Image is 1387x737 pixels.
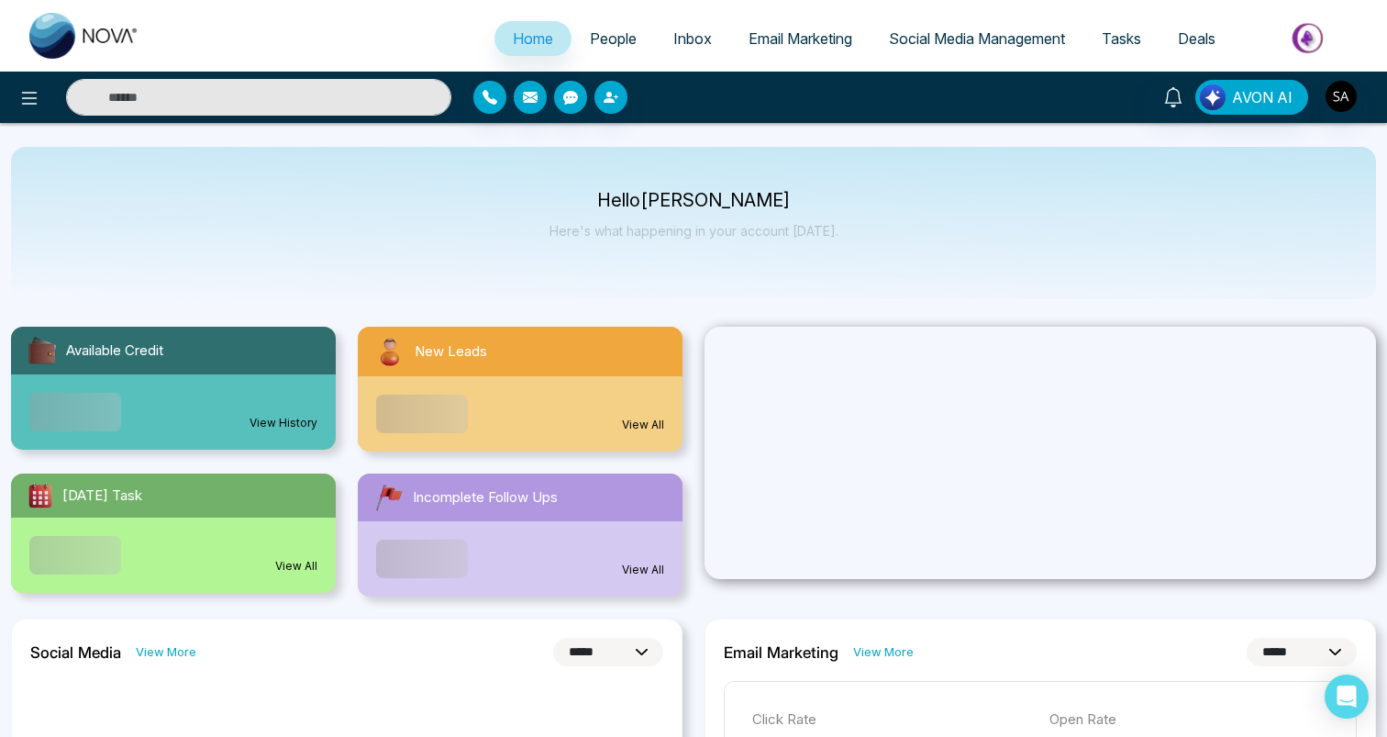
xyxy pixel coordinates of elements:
img: User Avatar [1326,81,1357,112]
img: newLeads.svg [372,334,407,369]
a: Social Media Management [871,21,1083,56]
a: Inbox [655,21,730,56]
img: todayTask.svg [26,481,55,510]
img: Nova CRM Logo [29,13,139,59]
img: followUps.svg [372,481,405,514]
a: People [571,21,655,56]
a: View History [250,415,317,431]
button: AVON AI [1195,80,1308,115]
a: View More [136,643,196,661]
a: View All [622,417,664,433]
span: Email Marketing [749,29,852,48]
a: Email Marketing [730,21,871,56]
img: Market-place.gif [1243,17,1376,59]
h2: Social Media [30,643,121,662]
a: Deals [1160,21,1234,56]
span: Home [513,29,553,48]
span: AVON AI [1232,86,1293,108]
span: [DATE] Task [62,486,142,507]
a: Home [494,21,571,56]
span: New Leads [415,341,487,363]
a: View All [622,562,664,578]
p: Here's what happening in your account [DATE]. [549,223,838,239]
p: Click Rate [752,709,1031,731]
span: Inbox [673,29,712,48]
img: Lead Flow [1200,84,1226,110]
p: Open Rate [1049,709,1328,731]
p: Hello [PERSON_NAME] [549,193,838,208]
div: Open Intercom Messenger [1325,675,1369,719]
a: View More [853,643,914,661]
span: Tasks [1102,29,1141,48]
span: Deals [1178,29,1215,48]
span: People [590,29,637,48]
h2: Email Marketing [724,643,838,662]
span: Available Credit [66,341,163,362]
span: Incomplete Follow Ups [413,487,558,508]
span: Social Media Management [889,29,1065,48]
a: Incomplete Follow UpsView All [347,474,693,597]
a: Tasks [1083,21,1160,56]
a: View All [275,558,317,575]
img: availableCredit.svg [26,334,59,367]
a: New LeadsView All [347,327,693,452]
